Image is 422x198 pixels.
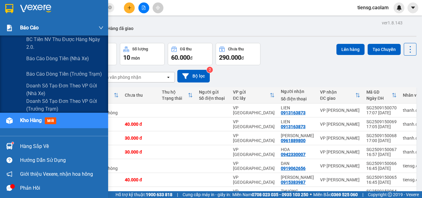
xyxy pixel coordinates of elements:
[366,161,397,166] div: SG2509150066
[230,87,278,103] th: Toggle SortBy
[6,117,13,124] img: warehouse-icon
[366,152,397,157] div: 16:57 [DATE]
[190,56,192,61] span: đ
[366,189,397,194] div: SG2509150064
[388,192,392,197] span: copyright
[281,89,314,94] div: Người nhận
[6,185,12,191] span: message
[177,191,178,198] span: |
[352,4,394,11] span: tiensg.caolam
[366,147,397,152] div: SG2509150067
[366,175,397,180] div: SG2509150065
[216,43,260,65] button: Chưa thu290.000đ
[20,183,103,193] div: Phản hồi
[153,2,163,13] button: aim
[219,54,241,61] span: 290.000
[410,5,416,11] span: caret-down
[241,56,244,61] span: đ
[366,96,392,101] div: Ngày ĐH
[281,147,314,152] div: HOA
[127,6,132,10] span: plus
[162,96,188,101] div: Trạng thái
[125,177,156,182] div: 40.000 đ
[116,191,172,198] span: Hỗ trợ kỹ thuật:
[146,192,172,197] strong: 1900 633 818
[132,47,148,51] div: Số lượng
[131,56,140,61] span: món
[233,119,275,129] div: VP [GEOGRAPHIC_DATA]
[26,70,102,78] span: Báo cáo dòng tiền (trưởng trạm)
[320,177,360,182] div: VP [PERSON_NAME]
[281,119,314,124] div: LIEN
[125,93,156,98] div: Chưa thu
[120,43,165,65] button: Số lượng10món
[6,143,13,150] img: warehouse-icon
[108,6,112,9] span: close-circle
[123,54,130,61] span: 10
[320,122,360,127] div: VP [PERSON_NAME]
[125,136,156,141] div: 30.000 đ
[125,122,156,127] div: 40.000 đ
[281,152,306,157] div: 0942330007
[26,36,103,51] span: BC Tiền NV thu được hàng ngày 2.0.
[166,75,171,80] svg: open
[281,166,306,171] div: 0919062656
[233,105,275,115] div: VP [GEOGRAPHIC_DATA]
[366,90,392,95] div: Mã GD
[99,74,141,80] div: Chọn văn phòng nhận
[20,142,103,151] div: Hàng sắp về
[310,193,312,196] span: ⚪️
[368,44,401,55] button: Tạo Chuyến
[281,96,314,101] div: Số điện thoại
[320,136,360,141] div: VP [PERSON_NAME]
[233,175,275,185] div: VP [GEOGRAPHIC_DATA]
[6,171,12,177] span: notification
[156,6,160,10] span: aim
[281,105,314,110] div: LIEN
[320,163,360,168] div: VP [PERSON_NAME]
[168,43,213,65] button: Đã thu60.000đ
[180,47,192,51] div: Đã thu
[366,138,397,143] div: 17:00 [DATE]
[281,138,306,143] div: 0961889800
[320,96,355,101] div: ĐC giao
[26,97,103,113] span: Doanh số tạo đơn theo VP gửi (trưởng trạm)
[313,191,358,198] span: Miền Bắc
[382,19,403,26] div: ver 1.8.143
[233,96,270,101] div: ĐC lấy
[159,87,196,103] th: Toggle SortBy
[5,4,13,13] img: logo-vxr
[366,110,397,115] div: 17:07 [DATE]
[366,124,397,129] div: 17:05 [DATE]
[366,133,397,138] div: SG2509150068
[281,175,314,180] div: CHI PHUONG
[199,96,227,101] div: Số điện thoại
[103,21,138,36] button: Hàng đã giao
[20,117,42,123] span: Kho hàng
[6,25,13,31] img: solution-icon
[396,5,402,11] img: icon-new-feature
[233,90,270,95] div: VP gửi
[171,54,190,61] span: 60.000
[125,191,156,196] div: 50.000 đ
[183,191,231,198] span: Cung cấp máy in - giấy in:
[233,161,275,171] div: VP [GEOGRAPHIC_DATA]
[281,161,314,166] div: DAN
[141,6,146,10] span: file-add
[20,156,103,165] div: Hướng dẫn sử dụng
[407,2,418,13] button: caret-down
[162,90,188,95] div: Thu hộ
[281,124,306,129] div: 0913163873
[177,70,210,82] button: Bộ lọc
[281,133,314,138] div: ANH DONG
[363,87,400,103] th: Toggle SortBy
[331,192,358,197] strong: 0369 525 060
[20,170,93,178] span: Giới thiệu Vexere, nhận hoa hồng
[366,105,397,110] div: SG2509150070
[207,67,213,73] sup: 2
[362,191,363,198] span: |
[320,150,360,154] div: VP [PERSON_NAME]
[366,166,397,171] div: 16:45 [DATE]
[228,47,244,51] div: Chưa thu
[26,55,89,62] span: Báo cáo dòng tiền (nhà xe)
